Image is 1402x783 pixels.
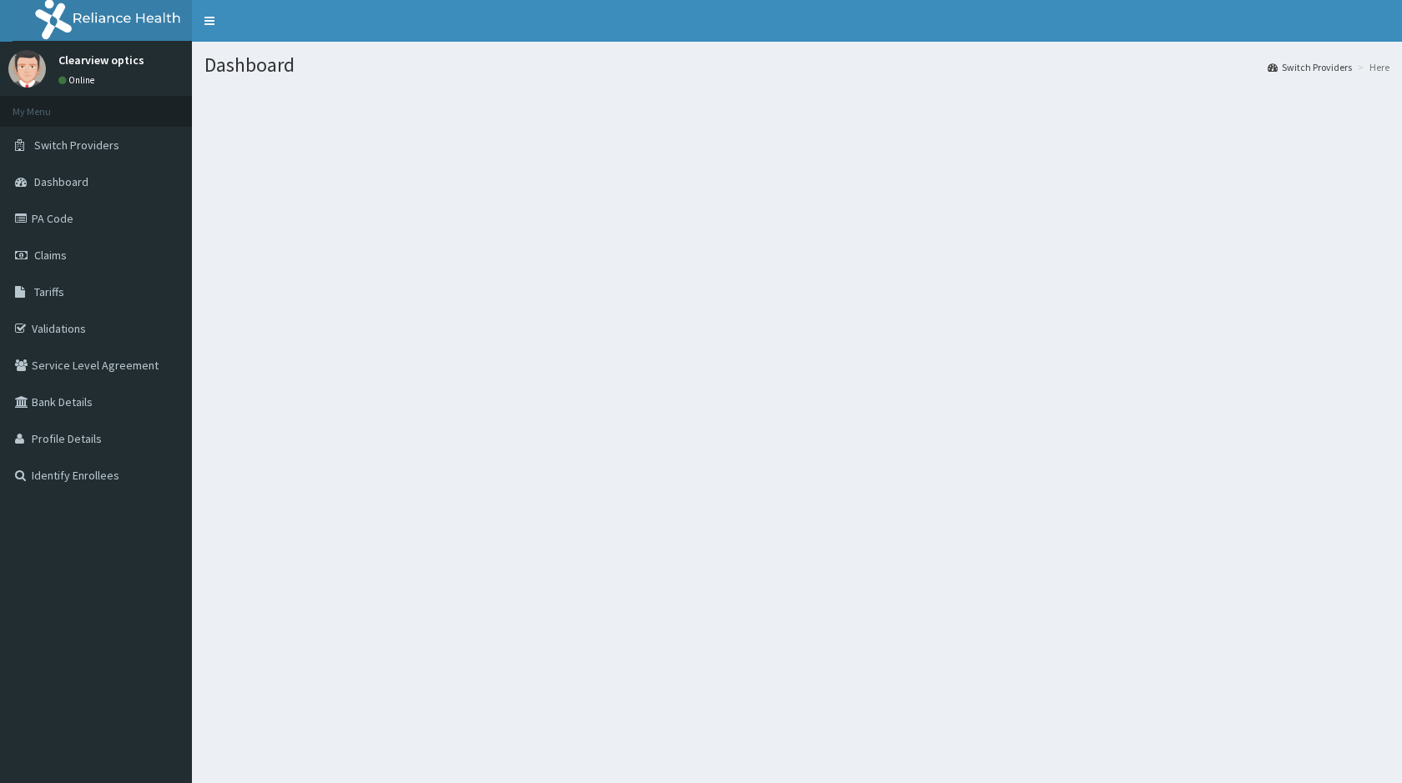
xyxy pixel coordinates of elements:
[34,248,67,263] span: Claims
[8,50,46,88] img: User Image
[58,74,98,86] a: Online
[34,174,88,189] span: Dashboard
[34,138,119,153] span: Switch Providers
[58,54,144,66] p: Clearview optics
[34,284,64,299] span: Tariffs
[204,54,1389,76] h1: Dashboard
[1268,60,1352,74] a: Switch Providers
[1354,60,1389,74] li: Here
